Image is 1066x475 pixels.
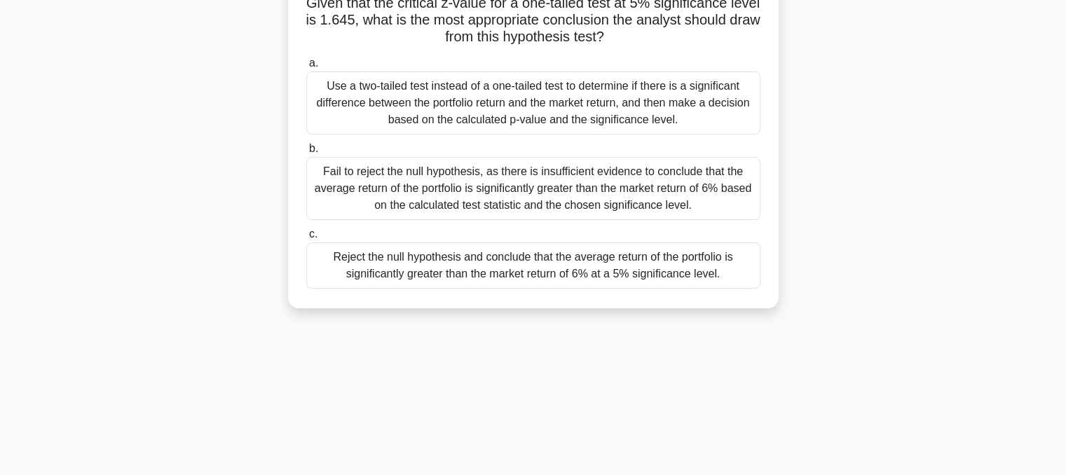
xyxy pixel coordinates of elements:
div: Reject the null hypothesis and conclude that the average return of the portfolio is significantly... [306,242,760,289]
div: Use a two-tailed test instead of a one-tailed test to determine if there is a significant differe... [306,71,760,135]
span: b. [309,142,318,154]
span: c. [309,228,317,240]
div: Fail to reject the null hypothesis, as there is insufficient evidence to conclude that the averag... [306,157,760,220]
span: a. [309,57,318,69]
